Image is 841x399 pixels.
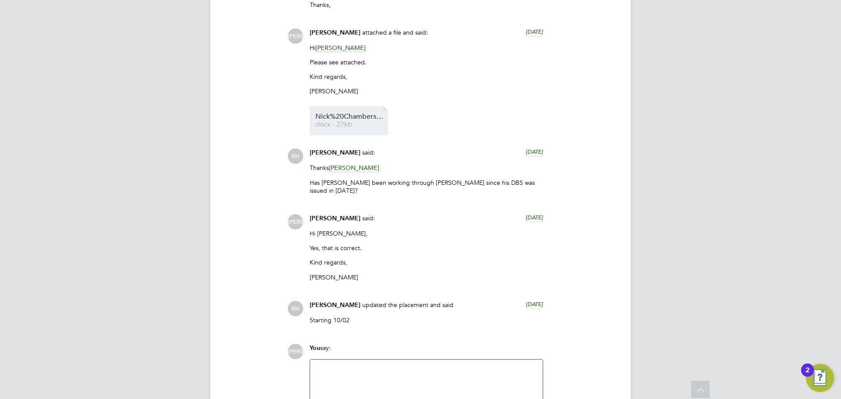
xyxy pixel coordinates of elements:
[806,370,809,381] div: 2
[526,214,543,221] span: [DATE]
[288,28,303,44] span: [PERSON_NAME]
[362,214,375,222] span: said:
[526,300,543,308] span: [DATE]
[310,273,543,281] p: [PERSON_NAME]
[310,344,543,359] div: say:
[315,113,385,128] a: Nick%20Chambers%20-%20NCC%20Vetting%20New docx - 27kb
[310,73,543,81] p: Kind regards,
[288,344,303,359] span: [PERSON_NAME]
[310,344,320,352] span: You
[362,148,375,156] span: said:
[315,113,385,120] span: Nick%20Chambers%20-%20NCC%20Vetting%20New
[310,316,543,324] p: Starting 10/02
[315,44,366,52] span: [PERSON_NAME]
[526,148,543,155] span: [DATE]
[310,179,543,194] p: Has [PERSON_NAME] been working through [PERSON_NAME] since his DBS was issued in [DATE]?
[526,28,543,35] span: [DATE]
[310,87,543,95] p: [PERSON_NAME]
[310,230,543,237] p: Hi [PERSON_NAME],
[310,149,360,156] span: [PERSON_NAME]
[310,301,360,309] span: [PERSON_NAME]
[310,44,543,52] p: Hi
[806,364,834,392] button: Open Resource Center, 2 new notifications
[362,301,453,309] span: updated the placement and said
[310,258,543,266] p: Kind regards,
[315,121,385,128] span: docx - 27kb
[310,215,360,222] span: [PERSON_NAME]
[310,244,543,252] p: Yes, that is correct.
[310,58,543,66] p: Please see attached.
[288,301,303,316] span: RH
[310,29,360,36] span: [PERSON_NAME]
[362,28,428,36] span: attached a file and said:
[288,214,303,230] span: [PERSON_NAME]
[329,164,379,172] span: [PERSON_NAME]
[310,164,543,172] p: Thanks
[288,148,303,164] span: RH
[310,1,543,9] p: Thanks,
